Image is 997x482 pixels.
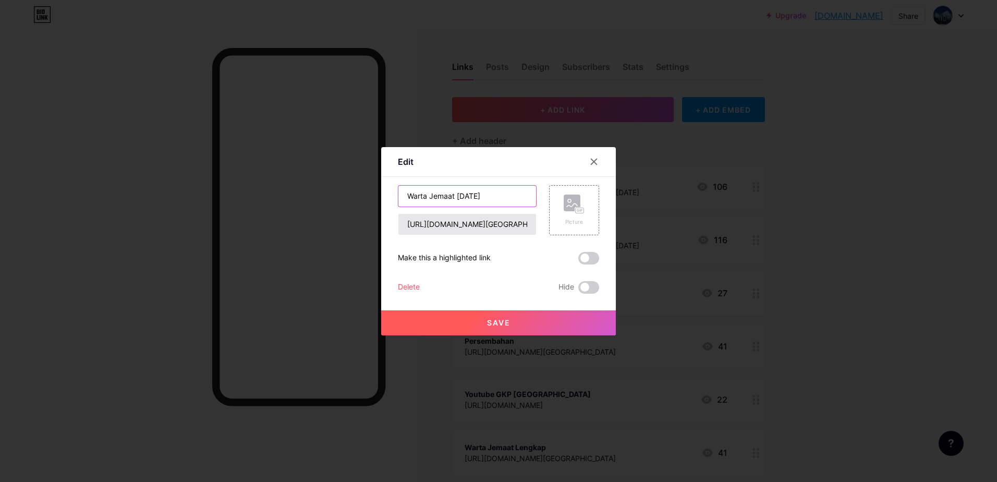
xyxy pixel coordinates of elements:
[564,218,585,226] div: Picture
[398,155,414,168] div: Edit
[398,214,536,235] input: URL
[398,281,420,294] div: Delete
[398,252,491,264] div: Make this a highlighted link
[381,310,616,335] button: Save
[558,281,574,294] span: Hide
[487,318,510,327] span: Save
[398,186,536,207] input: Title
